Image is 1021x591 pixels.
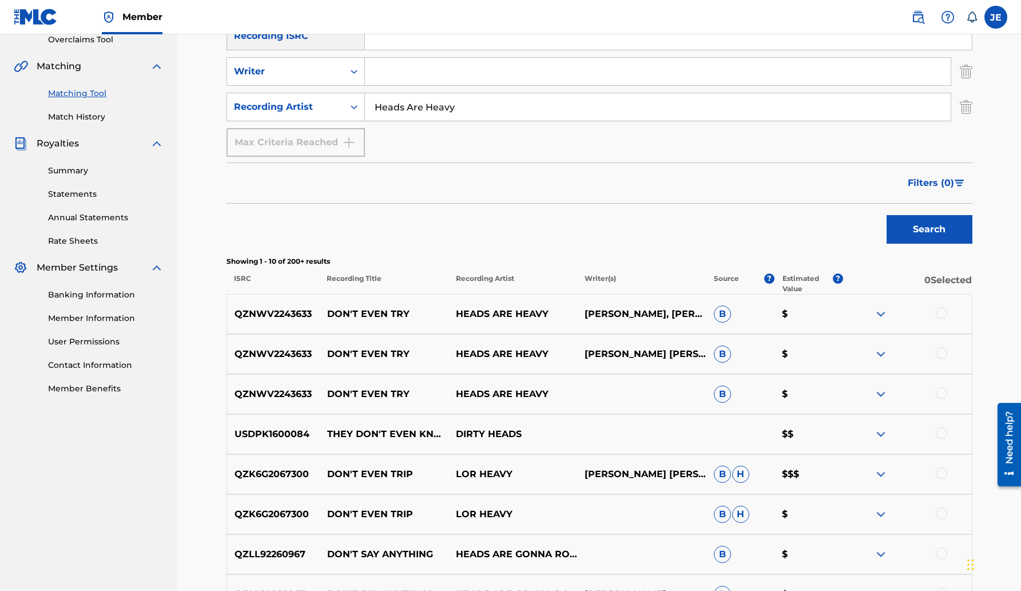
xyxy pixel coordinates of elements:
[964,536,1021,591] iframe: Chat Widget
[782,273,833,294] p: Estimated Value
[874,548,888,561] img: expand
[907,6,929,29] a: Public Search
[319,273,448,294] p: Recording Title
[48,34,164,46] a: Overclaims Tool
[234,65,337,78] div: Writer
[14,60,28,73] img: Matching
[319,548,448,561] p: DON'T SAY ANYTHING
[319,307,448,321] p: DON'T EVEN TRY
[714,306,731,323] span: B
[714,386,731,403] span: B
[37,261,118,275] span: Member Settings
[774,507,843,521] p: $
[774,548,843,561] p: $
[901,169,972,197] button: Filters (0)
[843,273,972,294] p: 0 Selected
[14,137,27,150] img: Royalties
[732,466,749,483] span: H
[319,507,448,521] p: DON'T EVEN TRIP
[48,289,164,301] a: Banking Information
[448,273,577,294] p: Recording Artist
[984,6,1007,29] div: User Menu
[48,359,164,371] a: Contact Information
[150,261,164,275] img: expand
[227,467,320,481] p: QZK6G2067300
[48,212,164,224] a: Annual Statements
[234,100,337,114] div: Recording Artist
[774,307,843,321] p: $
[967,548,974,582] div: Drag
[577,273,706,294] p: Writer(s)
[874,307,888,321] img: expand
[714,273,739,294] p: Source
[48,165,164,177] a: Summary
[714,346,731,363] span: B
[227,256,972,267] p: Showing 1 - 10 of 200+ results
[37,137,79,150] span: Royalties
[941,10,955,24] img: help
[774,347,843,361] p: $
[48,336,164,348] a: User Permissions
[150,137,164,150] img: expand
[448,347,577,361] p: HEADS ARE HEAVY
[960,93,972,121] img: Delete Criterion
[448,548,577,561] p: HEADS ARE GONNA ROLL
[887,215,972,244] button: Search
[14,261,27,275] img: Member Settings
[714,506,731,523] span: B
[577,467,706,481] p: [PERSON_NAME] [PERSON_NAME]
[319,347,448,361] p: DON'T EVEN TRY
[48,188,164,200] a: Statements
[833,273,843,284] span: ?
[874,387,888,401] img: expand
[960,57,972,86] img: Delete Criterion
[874,507,888,521] img: expand
[577,347,706,361] p: [PERSON_NAME] [PERSON_NAME]
[48,111,164,123] a: Match History
[122,10,162,23] span: Member
[319,427,448,441] p: THEY DON'T EVEN KNOW
[874,427,888,441] img: expand
[714,466,731,483] span: B
[448,307,577,321] p: HEADS ARE HEAVY
[48,88,164,100] a: Matching Tool
[319,467,448,481] p: DON'T EVEN TRIP
[319,387,448,401] p: DON'T EVEN TRY
[911,10,925,24] img: search
[227,273,319,294] p: ISRC
[764,273,774,284] span: ?
[448,507,577,521] p: LOR HEAVY
[37,60,81,73] span: Matching
[448,467,577,481] p: LOR HEAVY
[48,312,164,324] a: Member Information
[577,307,706,321] p: [PERSON_NAME], [PERSON_NAME]
[14,9,58,25] img: MLC Logo
[908,176,954,190] span: Filters ( 0 )
[227,347,320,361] p: QZNWV2243633
[732,506,749,523] span: H
[227,387,320,401] p: QZNWV2243633
[874,467,888,481] img: expand
[936,6,959,29] div: Help
[227,427,320,441] p: USDPK1600084
[227,307,320,321] p: QZNWV2243633
[48,383,164,395] a: Member Benefits
[955,180,964,187] img: filter
[774,427,843,441] p: $$
[150,60,164,73] img: expand
[227,548,320,561] p: QZLL92260967
[102,10,116,24] img: Top Rightsholder
[774,387,843,401] p: $
[48,235,164,247] a: Rate Sheets
[774,467,843,481] p: $$$
[966,11,978,23] div: Notifications
[448,387,577,401] p: HEADS ARE HEAVY
[989,399,1021,491] iframe: Resource Center
[714,546,731,563] span: B
[448,427,577,441] p: DIRTY HEADS
[227,507,320,521] p: QZK6G2067300
[874,347,888,361] img: expand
